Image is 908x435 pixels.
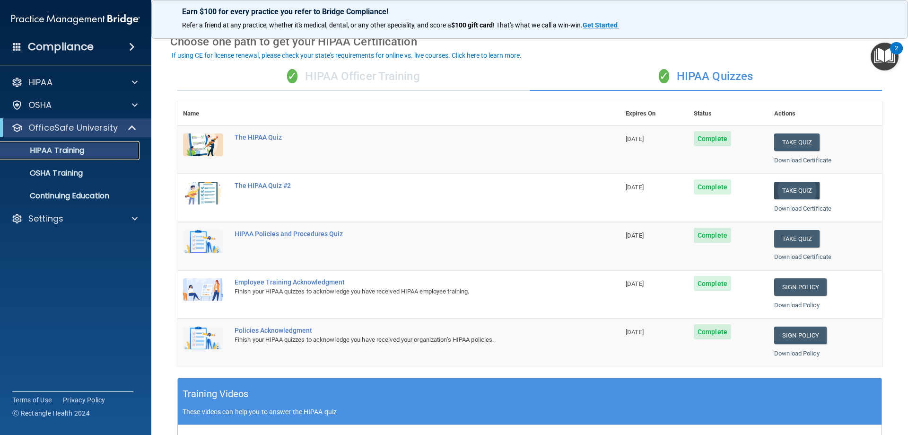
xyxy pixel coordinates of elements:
img: PMB logo [11,10,140,29]
div: If using CE for license renewal, please check your state's requirements for online vs. live cours... [172,52,522,59]
th: Expires On [620,102,688,125]
div: Policies Acknowledgment [235,327,573,334]
strong: $100 gift card [451,21,493,29]
div: 2 [895,48,898,61]
a: Download Certificate [774,157,831,164]
div: Choose one path to get your HIPAA Certification [170,28,889,55]
button: Take Quiz [774,182,820,199]
span: ✓ [287,69,297,83]
strong: Get Started [583,21,618,29]
p: Continuing Education [6,191,135,201]
div: HIPAA Quizzes [530,62,882,91]
span: Complete [694,179,731,195]
p: OfficeSafe University [28,122,118,133]
p: These videos can help you to answer the HIPAA quiz [183,408,877,416]
span: [DATE] [626,184,644,191]
a: OfficeSafe University [11,122,137,133]
button: Take Quiz [774,230,820,248]
div: HIPAA Officer Training [177,62,530,91]
a: Download Policy [774,302,820,309]
p: HIPAA Training [6,146,84,155]
span: [DATE] [626,328,644,336]
th: Actions [768,102,882,125]
a: Download Certificate [774,253,831,260]
a: Settings [11,213,138,224]
span: Refer a friend at any practice, whether it's medical, dental, or any other speciality, and score a [182,21,451,29]
h4: Compliance [28,40,94,53]
p: HIPAA [28,77,52,88]
p: OSHA Training [6,169,83,178]
span: Complete [694,228,731,243]
p: Earn $100 for every practice you refer to Bridge Compliance! [182,7,877,16]
div: HIPAA Policies and Procedures Quiz [235,230,573,238]
a: Terms of Use [12,395,52,405]
span: Complete [694,324,731,339]
span: Ⓒ Rectangle Health 2024 [12,408,90,418]
span: ! That's what we call a win-win. [493,21,583,29]
a: HIPAA [11,77,138,88]
span: Complete [694,276,731,291]
p: Settings [28,213,63,224]
a: Sign Policy [774,278,827,296]
a: Get Started [583,21,619,29]
th: Name [177,102,229,125]
a: Privacy Policy [63,395,105,405]
a: OSHA [11,99,138,111]
span: ✓ [659,69,669,83]
a: Download Policy [774,350,820,357]
a: Download Certificate [774,205,831,212]
div: The HIPAA Quiz [235,133,573,141]
div: Finish your HIPAA quizzes to acknowledge you have received your organization’s HIPAA policies. [235,334,573,346]
h5: Training Videos [183,386,249,402]
button: Open Resource Center, 2 new notifications [871,43,899,71]
a: Sign Policy [774,327,827,344]
span: [DATE] [626,135,644,142]
th: Status [688,102,768,125]
p: OSHA [28,99,52,111]
div: Finish your HIPAA quizzes to acknowledge you have received HIPAA employee training. [235,286,573,297]
div: Employee Training Acknowledgment [235,278,573,286]
span: [DATE] [626,280,644,287]
span: Complete [694,131,731,146]
button: If using CE for license renewal, please check your state's requirements for online vs. live cours... [170,51,523,60]
span: [DATE] [626,232,644,239]
div: The HIPAA Quiz #2 [235,182,573,189]
button: Take Quiz [774,133,820,151]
